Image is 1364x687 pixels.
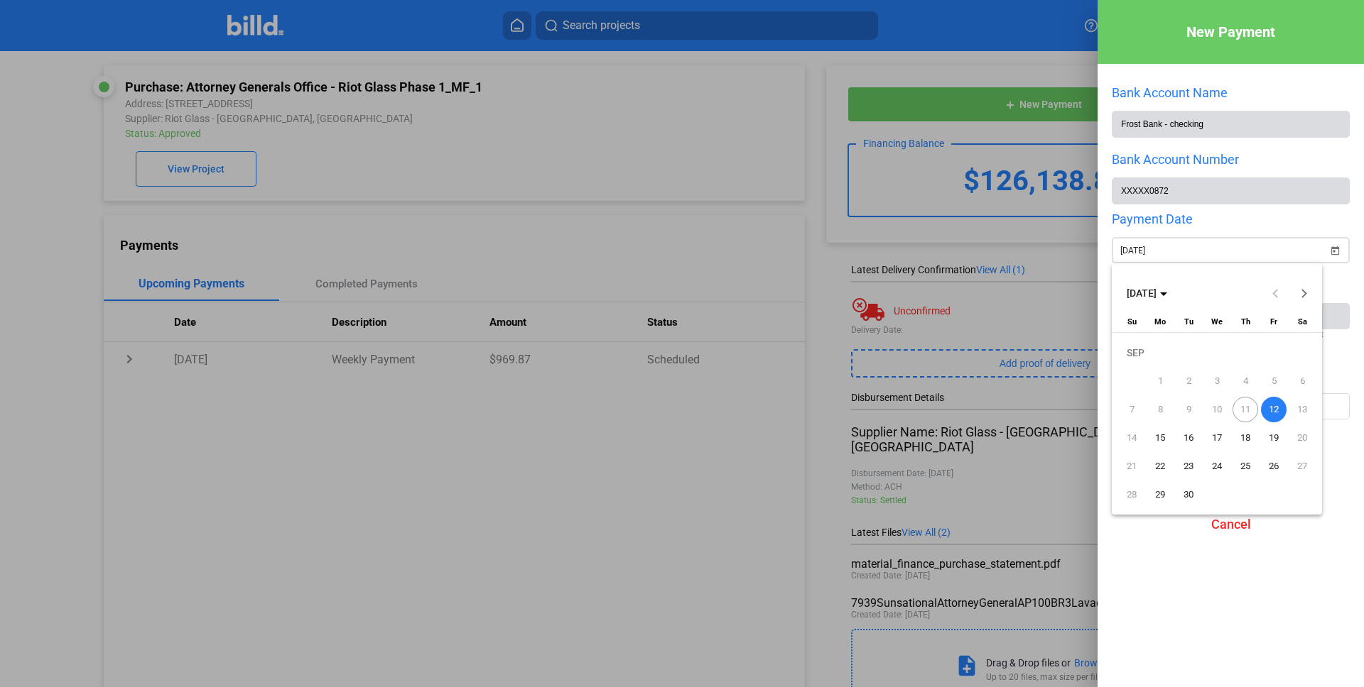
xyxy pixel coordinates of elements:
[1260,424,1288,452] button: September 19, 2025
[1184,317,1193,326] span: Tu
[1147,482,1173,507] span: 29
[1260,395,1288,424] button: September 12, 2025
[1174,395,1203,424] button: September 9, 2025
[1261,368,1287,394] span: 5
[1270,317,1277,326] span: Fr
[1231,452,1260,480] button: September 25, 2025
[1288,452,1316,480] button: September 27, 2025
[1261,397,1287,422] span: 12
[1204,454,1230,479] span: 24
[1146,424,1174,452] button: September 15, 2025
[1231,367,1260,395] button: September 4, 2025
[1298,317,1307,326] span: Sa
[1119,454,1144,479] span: 21
[1174,367,1203,395] button: September 2, 2025
[1147,397,1173,422] span: 8
[1147,368,1173,394] span: 1
[1203,367,1231,395] button: September 3, 2025
[1233,397,1258,422] span: 11
[1174,480,1203,509] button: September 30, 2025
[1119,397,1144,422] span: 7
[1117,339,1316,367] td: SEP
[1146,480,1174,509] button: September 29, 2025
[1261,425,1287,451] span: 19
[1204,368,1230,394] span: 3
[1174,452,1203,480] button: September 23, 2025
[1289,397,1315,422] span: 13
[1261,454,1287,479] span: 26
[1147,425,1173,451] span: 15
[1117,395,1146,424] button: September 7, 2025
[1289,454,1315,479] span: 27
[1146,395,1174,424] button: September 8, 2025
[1117,480,1146,509] button: September 28, 2025
[1260,367,1288,395] button: September 5, 2025
[1211,317,1223,326] span: We
[1176,368,1201,394] span: 2
[1176,425,1201,451] span: 16
[1176,454,1201,479] span: 23
[1260,452,1288,480] button: September 26, 2025
[1146,452,1174,480] button: September 22, 2025
[1289,425,1315,451] span: 20
[1241,317,1250,326] span: Th
[1233,425,1258,451] span: 18
[1233,368,1258,394] span: 4
[1231,424,1260,452] button: September 18, 2025
[1176,397,1201,422] span: 9
[1203,424,1231,452] button: September 17, 2025
[1154,317,1166,326] span: Mo
[1204,425,1230,451] span: 17
[1233,454,1258,479] span: 25
[1288,395,1316,424] button: September 13, 2025
[1203,452,1231,480] button: September 24, 2025
[1204,397,1230,422] span: 10
[1203,395,1231,424] button: September 10, 2025
[1288,367,1316,395] button: September 6, 2025
[1117,424,1146,452] button: September 14, 2025
[1147,454,1173,479] span: 22
[1290,279,1319,307] button: Next month
[1231,395,1260,424] button: September 11, 2025
[1174,424,1203,452] button: September 16, 2025
[1119,482,1144,507] span: 28
[1127,317,1137,326] span: Su
[1289,368,1315,394] span: 6
[1119,425,1144,451] span: 14
[1288,424,1316,452] button: September 20, 2025
[1127,287,1157,299] span: [DATE]
[1146,367,1174,395] button: September 1, 2025
[1121,280,1173,306] button: Choose month and year
[1176,482,1201,507] span: 30
[1117,452,1146,480] button: September 21, 2025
